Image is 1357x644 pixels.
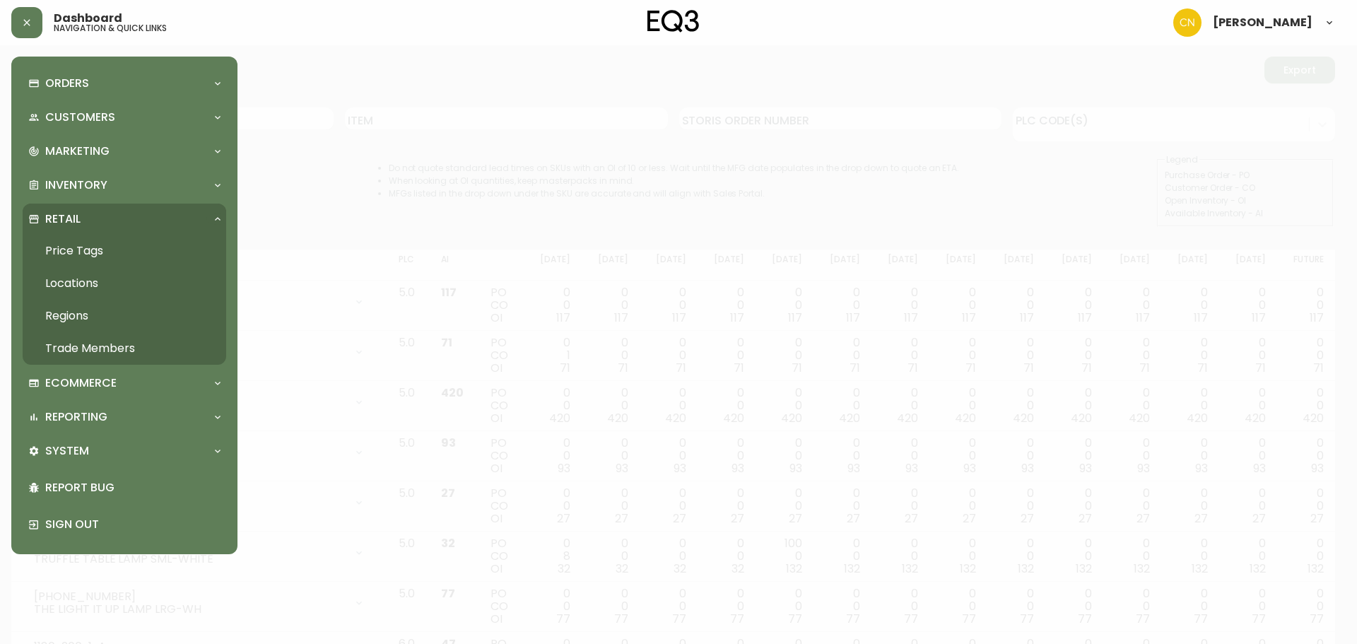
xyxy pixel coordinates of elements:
a: Regions [23,300,226,332]
a: Locations [23,267,226,300]
p: Orders [45,76,89,91]
div: System [23,435,226,467]
div: Orders [23,68,226,99]
p: Retail [45,211,81,227]
img: c84cfeac70e636aa0953565b6890594c [1173,8,1202,37]
p: Report Bug [45,480,221,496]
div: Ecommerce [23,368,226,399]
div: Sign Out [23,506,226,543]
div: Customers [23,102,226,133]
div: Marketing [23,136,226,167]
h5: navigation & quick links [54,24,167,33]
p: Sign Out [45,517,221,532]
img: logo [647,10,700,33]
p: Customers [45,110,115,125]
a: Trade Members [23,332,226,365]
div: Retail [23,204,226,235]
p: Ecommerce [45,375,117,391]
div: Inventory [23,170,226,201]
p: System [45,443,89,459]
p: Marketing [45,144,110,159]
span: [PERSON_NAME] [1213,17,1312,28]
p: Inventory [45,177,107,193]
div: Report Bug [23,469,226,506]
p: Reporting [45,409,107,425]
div: Reporting [23,402,226,433]
a: Price Tags [23,235,226,267]
span: Dashboard [54,13,122,24]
